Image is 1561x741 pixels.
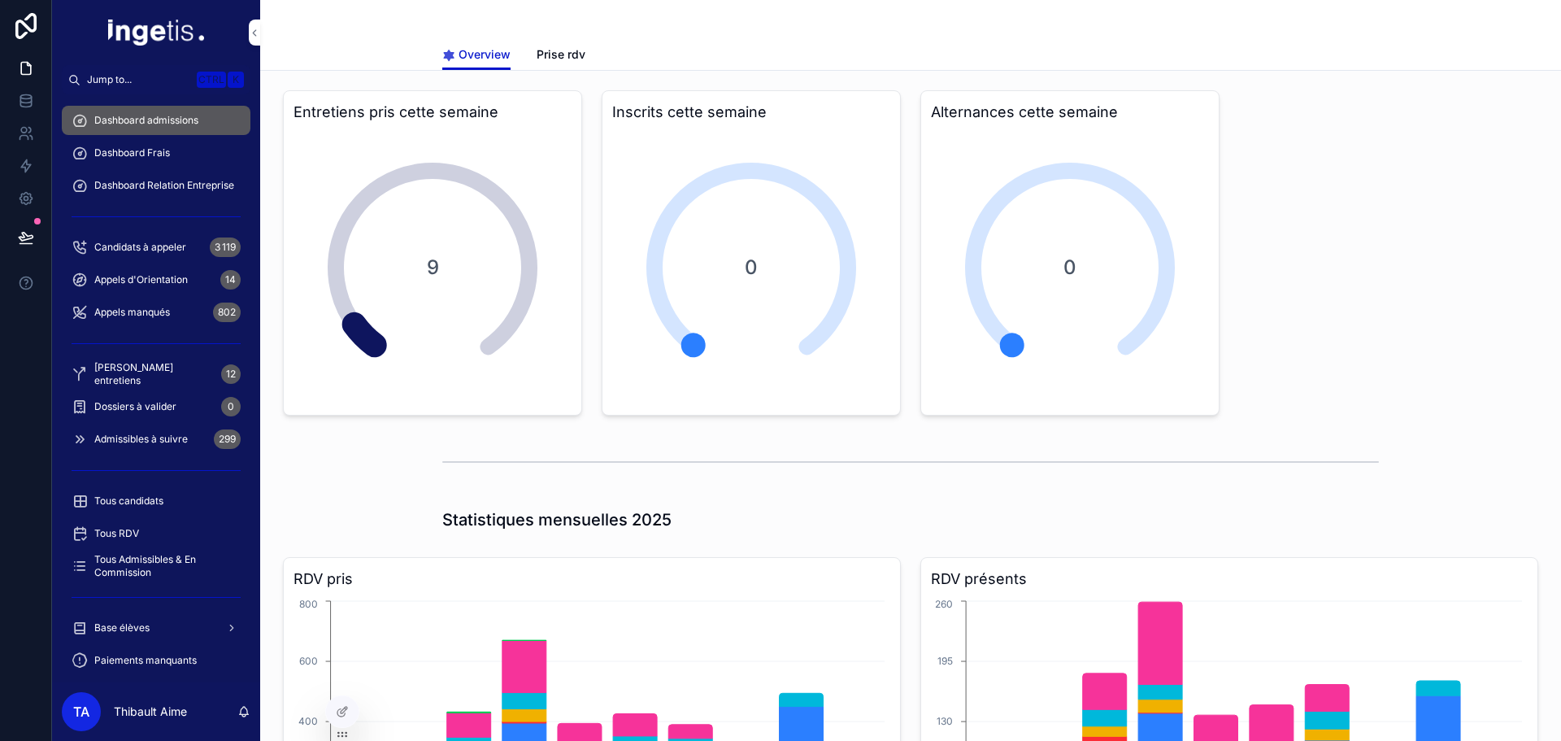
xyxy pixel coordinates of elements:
[459,46,511,63] span: Overview
[220,270,241,290] div: 14
[221,397,241,416] div: 0
[73,702,89,721] span: TA
[94,553,234,579] span: Tous Admissibles & En Commission
[696,255,807,281] span: 0
[62,265,250,294] a: Appels d'Orientation14
[62,425,250,454] a: Admissibles à suivre299
[935,598,953,610] tspan: 260
[62,551,250,581] a: Tous Admissibles & En Commission
[221,364,241,384] div: 12
[108,20,204,46] img: App logo
[94,433,188,446] span: Admissibles à suivre
[442,40,511,71] a: Overview
[114,704,187,720] p: Thibault Aime
[94,400,176,413] span: Dossiers à valider
[299,655,318,667] tspan: 600
[377,255,488,281] span: 9
[87,73,190,86] span: Jump to...
[94,179,234,192] span: Dashboard Relation Entreprise
[229,73,242,86] span: K
[213,303,241,322] div: 802
[294,101,572,124] h3: Entretiens pris cette semaine
[937,655,953,667] tspan: 195
[62,646,250,675] a: Paiements manquants
[62,65,250,94] button: Jump to...CtrlK
[62,486,250,516] a: Tous candidats
[1015,255,1125,281] span: 0
[94,654,197,667] span: Paiements manquants
[94,114,198,127] span: Dashboard admissions
[62,360,250,389] a: [PERSON_NAME] entretiens12
[62,613,250,643] a: Base élèves
[442,508,672,531] h1: Statistiques mensuelles 2025
[52,94,260,682] div: scrollable content
[537,40,585,72] a: Prise rdv
[94,527,139,540] span: Tous RDV
[62,298,250,327] a: Appels manqués802
[214,429,241,449] div: 299
[62,171,250,200] a: Dashboard Relation Entreprise
[197,72,226,88] span: Ctrl
[62,233,250,262] a: Candidats à appeler3 119
[94,306,170,319] span: Appels manqués
[210,238,241,257] div: 3 119
[94,361,215,387] span: [PERSON_NAME] entretiens
[94,495,163,508] span: Tous candidats
[931,568,1528,591] h3: RDV présents
[612,101,890,124] h3: Inscrits cette semaine
[94,146,170,159] span: Dashboard Frais
[299,598,318,610] tspan: 800
[294,568,890,591] h3: RDV pris
[937,715,953,727] tspan: 130
[931,101,1209,124] h3: Alternances cette semaine
[94,621,150,634] span: Base élèves
[62,392,250,421] a: Dossiers à valider0
[62,106,250,135] a: Dashboard admissions
[94,241,186,254] span: Candidats à appeler
[94,273,188,286] span: Appels d'Orientation
[62,138,250,168] a: Dashboard Frais
[62,519,250,548] a: Tous RDV
[298,715,318,727] tspan: 400
[537,46,585,63] span: Prise rdv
